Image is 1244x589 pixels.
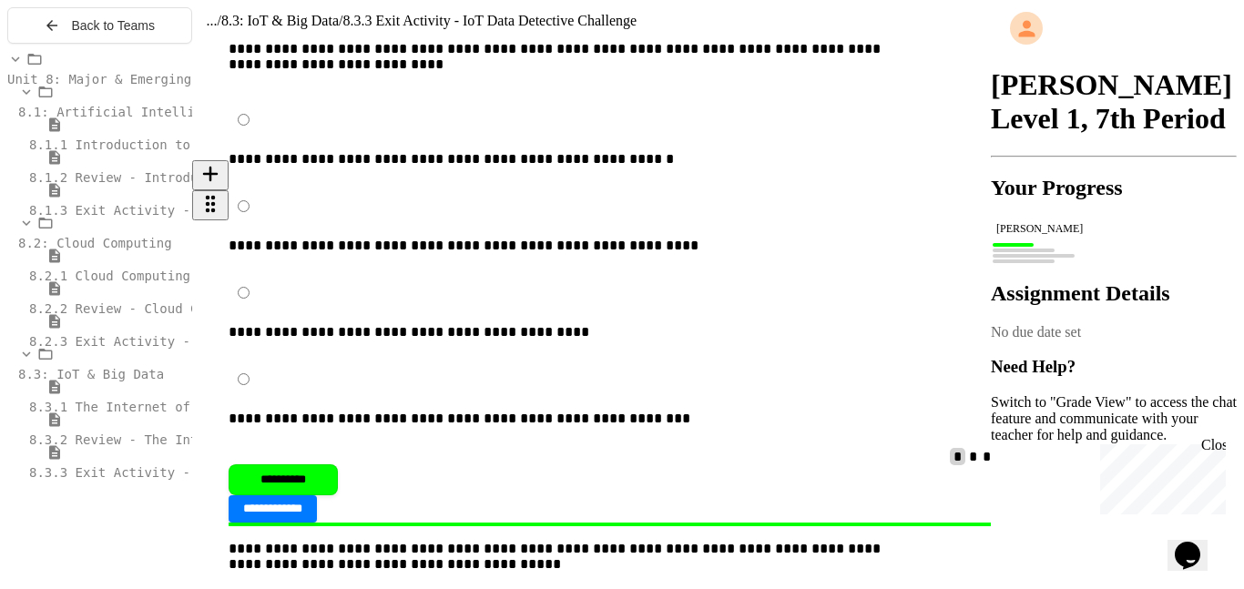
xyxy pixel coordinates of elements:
span: 8.3.2 Review - The Internet of Things and Big Data [29,432,413,447]
h1: [PERSON_NAME] Level 1, 7th Period [991,68,1237,136]
iframe: chat widget [1093,437,1226,514]
span: 8.1.1 Introduction to Artificial Intelligence [29,137,374,152]
h2: Assignment Details [991,281,1237,306]
span: 8.2.1 Cloud Computing: Transforming the Digital World [29,269,436,283]
span: ... [207,13,218,28]
span: Back to Teams [71,18,155,33]
span: / [339,13,342,28]
span: 8.3: IoT & Big Data [18,367,164,381]
p: Switch to "Grade View" to access the chat feature and communicate with your teacher for help and ... [991,394,1237,443]
iframe: chat widget [1168,516,1226,571]
button: Back to Teams [7,7,192,44]
span: 8.1.2 Review - Introduction to Artificial Intelligence [29,170,444,185]
span: 8.3.3 Exit Activity - IoT Data Detective Challenge [342,13,637,28]
span: 8.2: Cloud Computing [18,236,172,250]
span: 8.3.3 Exit Activity - IoT Data Detective Challenge [29,465,413,480]
div: No due date set [991,324,1237,340]
h3: Need Help? [991,357,1237,377]
div: [PERSON_NAME] [996,222,1231,236]
div: My Account [991,7,1237,49]
span: 8.3: IoT & Big Data [221,13,339,28]
span: 8.2.3 Exit Activity - Cloud Service Detective [29,334,374,349]
span: / [218,13,221,28]
span: 8.1: Artificial Intelligence Basics [18,105,287,119]
span: Unit 8: Major & Emerging Technologies [7,72,291,86]
span: 8.3.1 The Internet of Things and Big Data: Our Connected Digital World [29,400,566,414]
span: 8.1.3 Exit Activity - AI Detective [29,203,291,218]
h2: Your Progress [991,176,1237,200]
span: 8.2.2 Review - Cloud Computing [29,301,260,316]
div: Chat with us now!Close [7,7,126,116]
